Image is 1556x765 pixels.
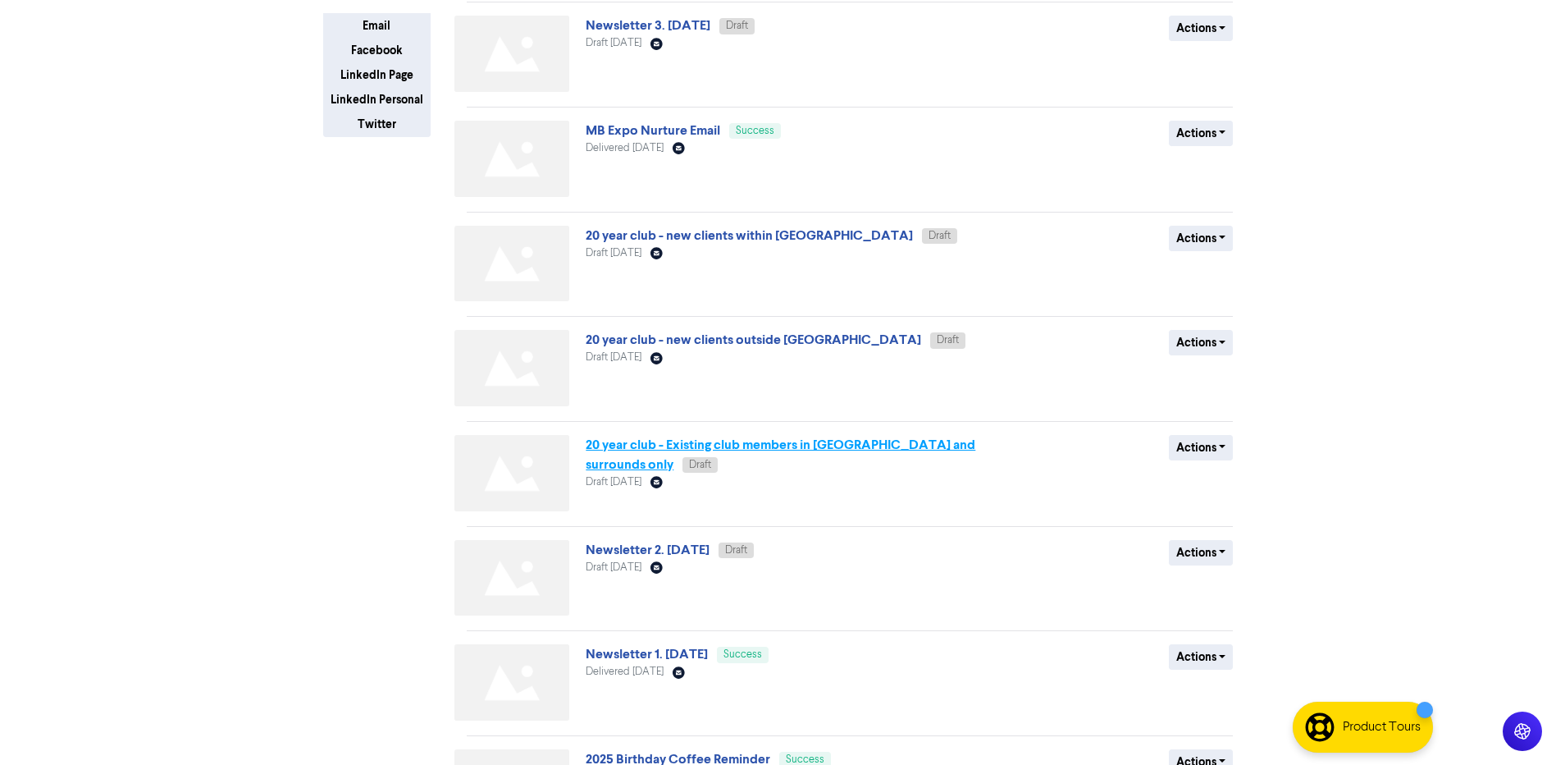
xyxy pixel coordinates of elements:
[586,122,720,139] a: MB Expo Nurture Email
[929,231,951,241] span: Draft
[725,545,747,556] span: Draft
[1474,686,1556,765] iframe: Chat Widget
[454,644,569,721] img: Not found
[323,13,431,39] button: Email
[454,121,569,197] img: Not found
[586,646,708,662] a: Newsletter 1. [DATE]
[586,477,641,488] span: Draft [DATE]
[454,16,569,92] img: Not found
[586,227,913,244] a: 20 year club - new clients within [GEOGRAPHIC_DATA]
[689,460,711,470] span: Draft
[586,352,641,363] span: Draft [DATE]
[586,38,641,48] span: Draft [DATE]
[323,87,431,112] button: LinkedIn Personal
[586,143,664,153] span: Delivered [DATE]
[726,21,748,31] span: Draft
[1169,540,1234,566] button: Actions
[1169,644,1234,670] button: Actions
[454,435,569,511] img: Not found
[586,248,641,259] span: Draft [DATE]
[586,332,921,348] a: 20 year club - new clients outside [GEOGRAPHIC_DATA]
[454,540,569,616] img: Not found
[1169,121,1234,146] button: Actions
[736,126,774,136] span: Success
[323,38,431,63] button: Facebook
[937,335,959,346] span: Draft
[586,17,710,34] a: Newsletter 3. [DATE]
[586,562,641,573] span: Draft [DATE]
[723,649,762,660] span: Success
[1169,16,1234,41] button: Actions
[1169,226,1234,251] button: Actions
[1169,435,1234,460] button: Actions
[454,226,569,302] img: Not found
[786,754,824,765] span: Success
[454,330,569,406] img: Not found
[586,667,664,677] span: Delivered [DATE]
[323,112,431,137] button: Twitter
[586,437,975,473] a: 20 year club - Existing club members in [GEOGRAPHIC_DATA] and surrounds only
[323,62,431,88] button: LinkedIn Page
[586,542,710,558] a: Newsletter 2. [DATE]
[1169,330,1234,355] button: Actions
